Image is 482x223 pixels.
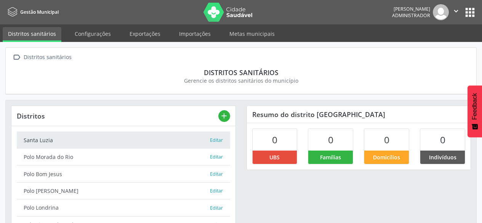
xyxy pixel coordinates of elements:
[433,4,449,20] img: img
[17,165,230,182] a: Polo Bom Jesus Editar
[468,85,482,137] button: Feedback - Mostrar pesquisa
[3,27,61,42] a: Distritos sanitários
[174,27,216,40] a: Importações
[429,153,456,161] span: Indivíduos
[16,68,466,77] div: Distritos sanitários
[11,52,22,63] i: 
[20,9,59,15] span: Gestão Municipal
[471,93,478,120] span: Feedback
[210,153,223,161] button: Editar
[16,77,466,85] div: Gerencie os distritos sanitários do município
[24,136,210,144] div: Santa Luzia
[452,7,460,15] i: 
[220,112,228,120] i: add
[373,153,400,161] span: Domicílios
[210,204,223,212] button: Editar
[11,52,73,63] a:  Distritos sanitários
[449,4,463,20] button: 
[440,133,445,146] span: 0
[210,170,223,178] button: Editar
[463,6,477,19] button: apps
[392,12,430,19] span: Administrador
[22,52,73,63] div: Distritos sanitários
[17,112,218,120] div: Distritos
[17,132,230,148] a: Santa Luzia Editar
[5,6,59,18] a: Gestão Municipal
[320,153,341,161] span: Famílias
[218,110,230,122] button: add
[24,204,210,212] div: Polo Londrina
[124,27,166,40] a: Exportações
[269,153,280,161] span: UBS
[24,153,210,161] div: Polo Morada do Rio
[328,133,333,146] span: 0
[24,187,210,195] div: Polo [PERSON_NAME]
[17,199,230,216] a: Polo Londrina Editar
[224,27,280,40] a: Metas municipais
[69,27,116,40] a: Configurações
[247,106,471,123] div: Resumo do distrito [GEOGRAPHIC_DATA]
[384,133,389,146] span: 0
[210,187,223,195] button: Editar
[17,183,230,199] a: Polo [PERSON_NAME] Editar
[17,149,230,165] a: Polo Morada do Rio Editar
[272,133,277,146] span: 0
[210,136,223,144] button: Editar
[24,170,210,178] div: Polo Bom Jesus
[392,6,430,12] div: [PERSON_NAME]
